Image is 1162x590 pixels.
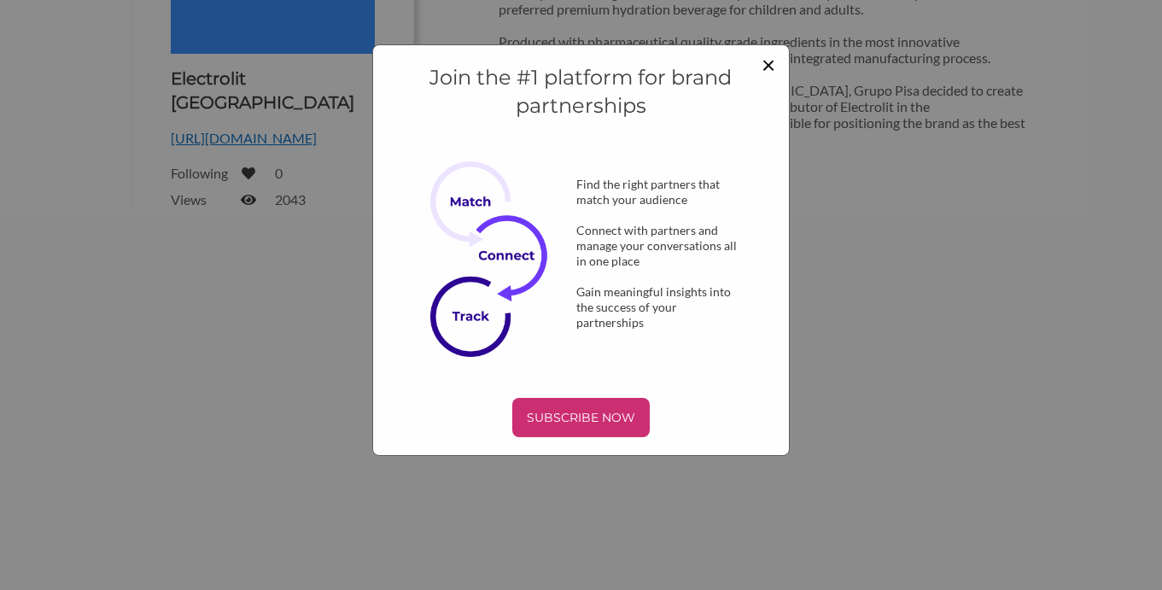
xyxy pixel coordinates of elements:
div: Find the right partners that match your audience [549,177,771,207]
div: Connect with partners and manage your conversations all in one place [549,223,771,269]
div: Gain meaningful insights into the success of your partnerships [549,284,771,330]
span: × [762,50,775,79]
h4: Join the #1 platform for brand partnerships [390,63,771,120]
a: SUBSCRIBE NOW [390,398,771,437]
img: Subscribe Now Image [430,161,563,357]
button: Close modal [762,52,775,76]
p: SUBSCRIBE NOW [519,405,643,430]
